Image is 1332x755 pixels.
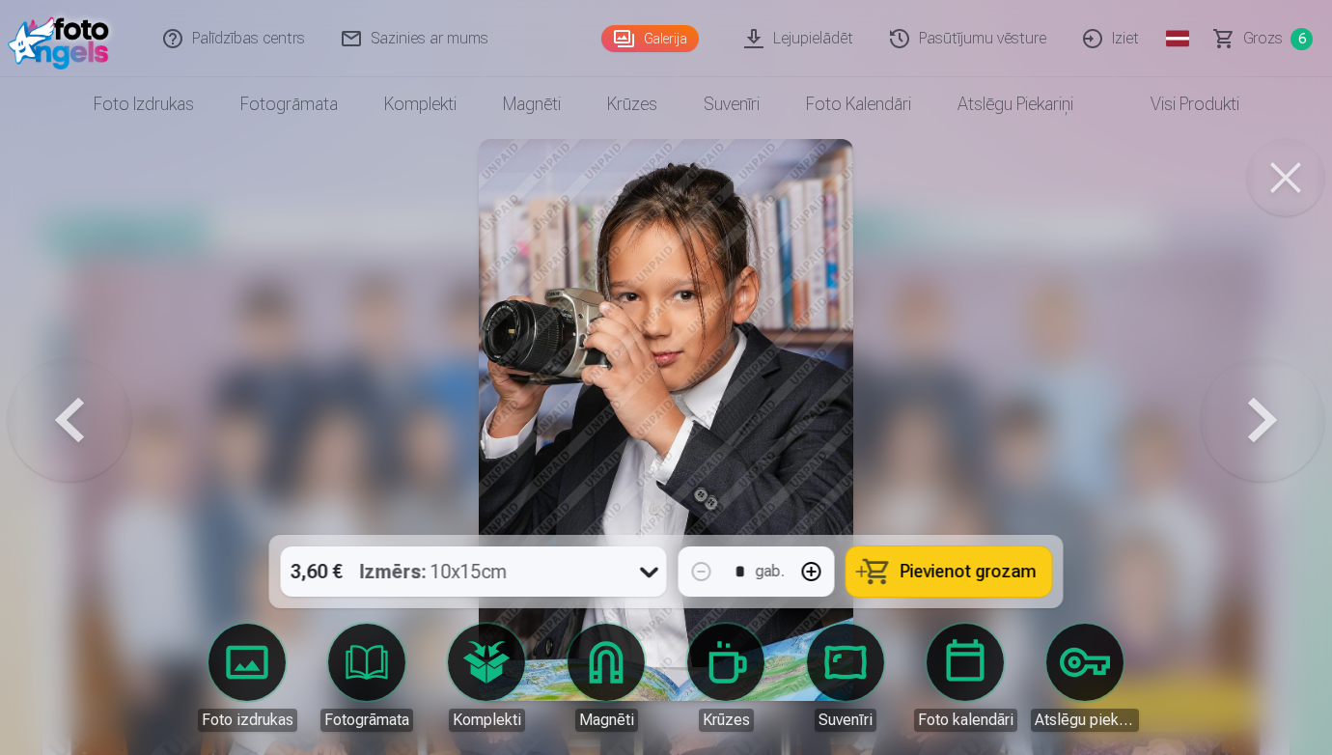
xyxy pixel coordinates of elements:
strong: Izmērs : [360,558,427,585]
span: Pievienot grozam [901,563,1037,580]
a: Komplekti [361,77,480,131]
a: Fotogrāmata [313,624,421,732]
div: Krūzes [699,709,754,732]
a: Suvenīri [680,77,783,131]
div: Foto izdrukas [198,709,297,732]
span: 6 [1290,28,1313,50]
div: 3,60 € [281,546,352,597]
a: Krūzes [584,77,680,131]
button: Pievienot grozam [846,546,1052,597]
a: Atslēgu piekariņi [1031,624,1139,732]
div: Fotogrāmata [320,709,413,732]
a: Fotogrāmata [217,77,361,131]
a: Galerija [601,25,699,52]
div: Foto kalendāri [914,709,1017,732]
a: Krūzes [672,624,780,732]
a: Komplekti [432,624,541,732]
a: Foto kalendāri [783,77,934,131]
a: Atslēgu piekariņi [934,77,1096,131]
a: Foto kalendāri [911,624,1019,732]
div: 10x15cm [360,546,508,597]
a: Foto izdrukas [193,624,301,732]
div: Atslēgu piekariņi [1031,709,1139,732]
span: Grozs [1243,27,1283,50]
div: Komplekti [449,709,525,732]
img: /fa1 [8,8,119,70]
a: Suvenīri [791,624,900,732]
div: gab. [756,560,785,583]
div: Magnēti [575,709,638,732]
div: Suvenīri [815,709,876,732]
a: Magnēti [552,624,660,732]
a: Visi produkti [1096,77,1263,131]
a: Magnēti [480,77,584,131]
a: Foto izdrukas [70,77,217,131]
